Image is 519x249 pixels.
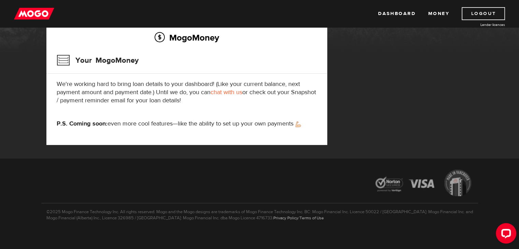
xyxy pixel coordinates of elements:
h3: Your MogoMoney [57,52,139,69]
a: Logout [462,7,505,20]
a: Privacy Policy [273,215,298,221]
a: Lender licences [454,22,505,27]
a: Terms of Use [300,215,324,221]
a: chat with us [211,88,242,96]
iframe: LiveChat chat widget [490,220,519,249]
h2: MogoMoney [57,30,317,45]
img: legal-icons-92a2ffecb4d32d839781d1b4e4802d7b.png [369,164,478,203]
strong: P.S. Coming soon: [57,120,107,128]
p: ©2025 Mogo Finance Technology Inc. All rights reserved. Mogo and the Mogo designs are trademarks ... [41,203,478,221]
img: mogo_logo-11ee424be714fa7cbb0f0f49df9e16ec.png [14,7,54,20]
img: strong arm emoji [295,121,301,127]
p: We're working hard to bring loan details to your dashboard! (Like your current balance, next paym... [57,80,317,105]
a: Dashboard [378,7,416,20]
p: even more cool features—like the ability to set up your own payments [57,120,317,128]
a: Money [428,7,449,20]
